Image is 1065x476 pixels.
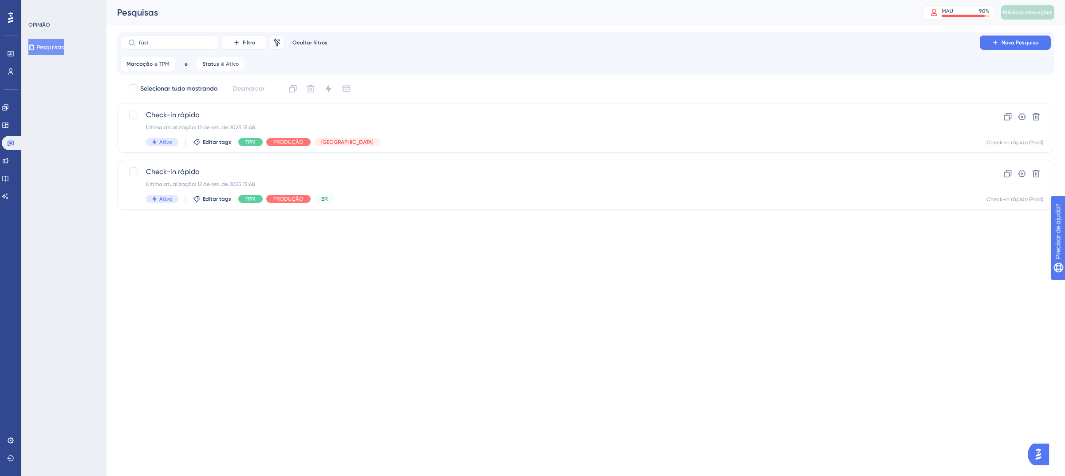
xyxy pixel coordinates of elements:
[117,7,158,18] font: Pesquisas
[986,196,1043,202] font: Check-in rápido (Prod)
[28,39,64,55] button: Pesquisas
[229,81,269,97] button: Desmarcar
[221,61,224,67] font: é
[154,61,158,67] font: é
[273,196,304,202] font: PRODUÇÃO
[185,61,188,67] font: e
[273,139,304,145] font: PRODUÇÃO
[986,8,990,14] font: %
[146,181,255,187] font: Última atualização: 12 de set. de 2025 15:48
[986,139,1043,146] font: Check-in rápido (Prod)
[226,61,239,67] font: Ativo
[159,139,172,145] font: Ativo
[222,36,266,50] button: Filtro
[980,36,1051,50] button: Nova Pesquisa
[979,8,986,14] font: 90
[1028,441,1054,468] iframe: Iniciador do Assistente de IA do UserGuiding
[203,196,231,202] font: Editar tags
[140,85,217,92] font: Selecionar tudo mostrando
[288,36,332,50] button: Ocultar filtros
[1002,40,1039,46] font: Nova Pesquisa
[193,139,231,146] button: Editar tags
[203,139,231,145] font: Editar tags
[146,111,200,119] font: Check-in rápido
[202,61,219,67] font: Status
[146,124,255,131] font: Última atualização: 12 de set. de 2025 15:48
[139,40,211,46] input: Procurar
[126,61,153,67] font: Marcação
[21,4,76,11] font: Precisar de ajuda?
[159,196,172,202] font: Ativo
[193,195,231,202] button: Editar tags
[36,44,64,51] font: Pesquisas
[243,40,255,46] font: Filtro
[179,57,193,71] button: e
[28,22,50,28] font: OPINIÃO
[146,167,200,176] font: Check-in rápido
[292,40,327,46] font: Ocultar filtros
[1003,9,1053,16] font: Publicar alterações
[1001,5,1054,20] button: Publicar alterações
[321,139,373,145] font: [GEOGRAPHIC_DATA]
[233,85,265,92] font: Desmarcar
[245,139,256,145] font: TPM
[245,196,256,202] font: TPM
[942,8,953,14] font: MAU
[321,196,327,202] font: BR
[159,61,170,67] font: TPM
